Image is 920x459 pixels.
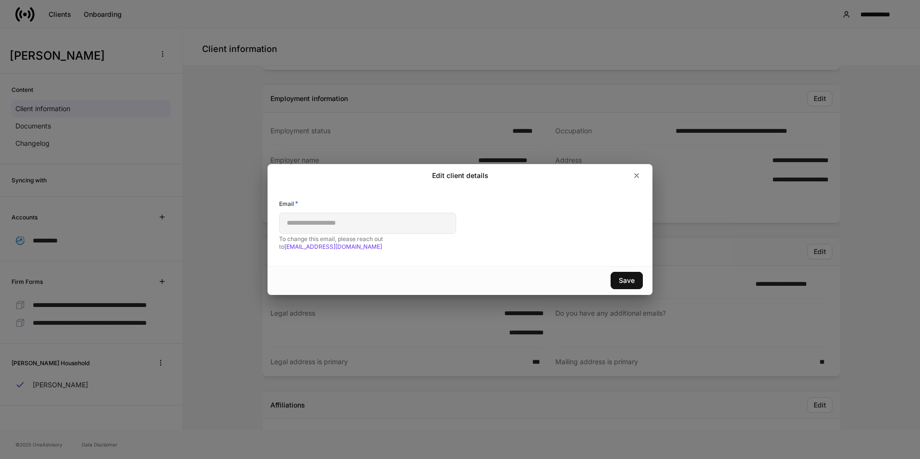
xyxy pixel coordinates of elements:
p: To change this email, please reach out to [279,235,456,251]
h2: Edit client details [432,171,488,180]
div: Save [619,277,635,284]
button: Save [611,272,643,289]
h6: Email [279,199,298,208]
a: [EMAIL_ADDRESS][DOMAIN_NAME] [284,243,382,250]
